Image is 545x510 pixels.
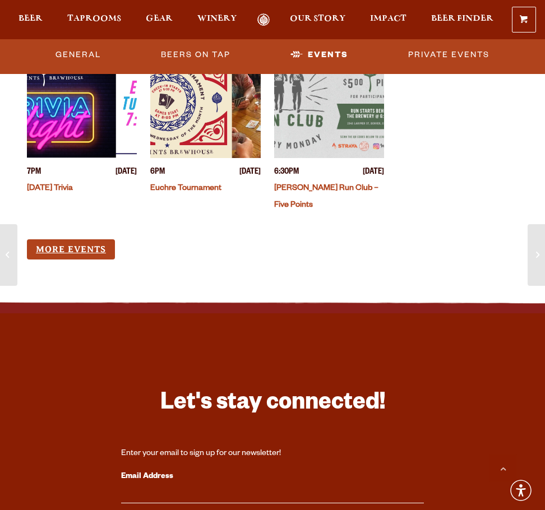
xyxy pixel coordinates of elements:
[509,478,533,503] div: Accessibility Menu
[116,167,137,179] span: [DATE]
[290,13,345,26] a: Our Story
[274,52,384,158] a: View event details
[197,13,237,26] a: Winery
[19,13,43,26] a: Beer
[370,13,407,26] a: Impact
[431,14,493,23] span: Beer Finder
[431,13,493,26] a: Beer Finder
[27,184,73,193] a: [DATE] Trivia
[27,239,115,260] a: More Events (opens in a new window)
[274,167,299,179] span: 6:30PM
[146,13,173,26] a: Gear
[27,167,41,179] span: 7PM
[27,52,137,158] a: View event details
[146,14,173,23] span: Gear
[150,52,260,158] a: View event details
[121,388,424,421] h3: Let's stay connected!
[286,42,353,68] a: Events
[489,454,517,482] a: Scroll to top
[150,184,221,193] a: Euchre Tournament
[404,42,494,68] a: Private Events
[370,14,407,23] span: Impact
[51,42,105,68] a: General
[19,14,43,23] span: Beer
[67,13,121,26] a: Taprooms
[121,470,424,484] label: Email Address
[290,14,345,23] span: Our Story
[197,14,237,23] span: Winery
[150,167,165,179] span: 6PM
[274,184,378,210] a: [PERSON_NAME] Run Club – Five Points
[121,448,424,460] div: Enter your email to sign up for our newsletter!
[239,167,261,179] span: [DATE]
[67,14,121,23] span: Taprooms
[156,42,235,68] a: Beers on Tap
[250,13,278,26] a: Odell Home
[363,167,384,179] span: [DATE]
